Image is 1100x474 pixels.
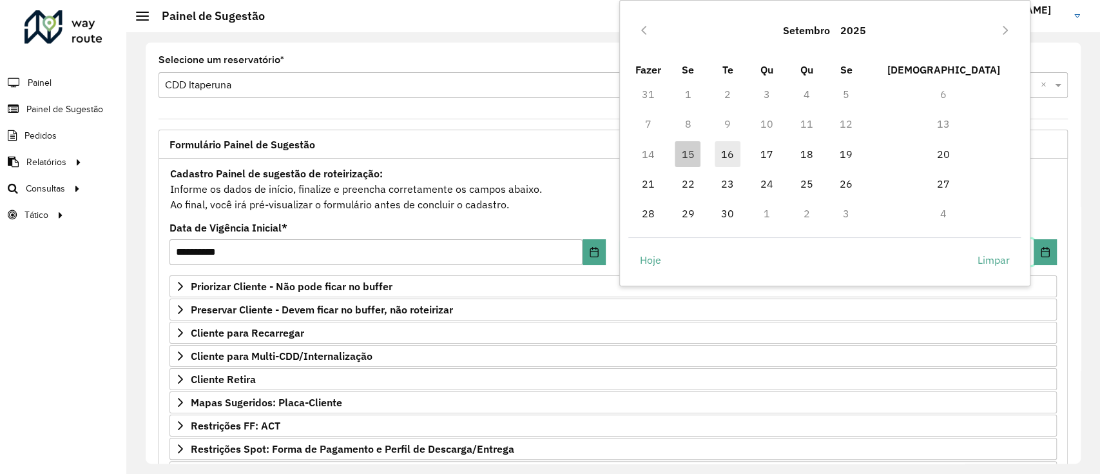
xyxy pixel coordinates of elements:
[191,303,453,316] font: Preservar Cliente - Devem ficar no buffer, não roteirizar
[169,391,1057,413] a: Mapas Sugeridos: Placa-Cliente
[191,373,256,386] font: Cliente Retira
[681,207,694,220] font: 29
[840,177,853,190] font: 26
[191,280,392,293] font: Priorizar Cliente - Não pode ficar no buffer
[708,79,747,109] td: 2
[26,157,66,167] font: Relatórios
[26,104,103,114] font: Painel de Sugestão
[642,177,655,190] font: 21
[681,148,694,161] font: 15
[169,322,1057,344] a: Cliente para Recarregar
[633,20,654,41] button: Mês Anterior
[169,345,1057,367] a: Cliente para Multi-CDD/Internalização
[937,177,950,190] font: 27
[681,177,694,190] font: 22
[748,109,787,139] td: 10
[840,24,866,37] font: 2025
[169,299,1057,321] a: Preservar Cliente - Devem ficar no buffer, não roteirizar
[835,15,871,46] button: Escolha o ano
[170,198,509,211] font: Ao final, você irá pré-visualizar o formulário antes de concluir o cadastro.
[748,169,787,199] td: 24
[748,139,787,169] td: 17
[787,109,826,139] td: 11
[169,438,1057,460] a: Restrições Spot: Forma de Pagamento e Perfil de Descarga/Entrega
[708,109,747,139] td: 9
[628,109,668,139] td: 7
[169,368,1057,390] a: Cliente Retira
[887,63,999,76] font: [DEMOGRAPHIC_DATA]
[628,79,668,109] td: 31
[760,63,773,76] font: Qu
[721,207,734,220] font: 30
[866,109,1021,139] td: 13
[760,148,773,161] font: 17
[840,63,853,76] font: Se
[628,247,671,273] button: Hoje
[866,139,1021,169] td: 20
[170,183,542,195] font: Informe os dados de início, finalize e preencha corretamente os campos abaixo.
[826,199,865,228] td: 3
[24,131,57,141] font: Pedidos
[783,24,830,37] font: Setembro
[708,169,747,199] td: 23
[787,169,826,199] td: 25
[866,79,1021,109] td: 6
[24,210,48,220] font: Tático
[191,419,280,432] font: Restrições FF: ACT
[937,148,950,161] font: 20
[760,177,773,190] font: 24
[800,63,813,76] font: Qu
[1034,239,1057,265] button: Escolha a data
[967,247,1021,273] button: Limpar
[721,177,734,190] font: 23
[840,148,853,161] font: 19
[668,79,708,109] td: 1
[668,199,708,228] td: 29
[826,109,865,139] td: 12
[628,199,668,228] td: 28
[787,79,826,109] td: 4
[778,15,835,46] button: Escolha o mês
[191,326,304,339] font: Cliente para Recarregar
[191,396,342,409] font: Mapas Sugeridos: Placa-Cliente
[169,275,1057,297] a: Priorizar Cliente - Não pode ficar no buffer
[26,184,65,193] font: Consultas
[826,169,865,199] td: 26
[708,139,747,169] td: 16
[787,139,826,169] td: 18
[682,63,694,76] font: Se
[642,207,655,220] font: 28
[866,169,1021,199] td: 27
[748,199,787,228] td: 1
[866,199,1021,228] td: 4
[639,253,661,266] font: Hoje
[708,199,747,228] td: 30
[635,63,661,76] font: Fazer
[28,78,52,88] font: Painel
[191,442,514,455] font: Restrições Spot: Forma de Pagamento e Perfil de Descarga/Entrega
[826,139,865,169] td: 19
[1041,77,1052,93] span: Clear all
[800,177,813,190] font: 25
[800,148,813,161] font: 18
[995,20,1016,41] button: Próximo mês
[748,79,787,109] td: 3
[721,148,734,161] font: 16
[191,350,372,362] font: Cliente para Multi-CDD/Internalização
[668,109,708,139] td: 8
[668,139,708,169] td: 15
[722,63,733,76] font: Te
[628,139,668,169] td: 14
[826,79,865,109] td: 5
[978,253,1010,266] font: Limpar
[159,54,280,65] font: Selecione um reservatório
[170,167,383,180] font: Cadastro Painel de sugestão de roteirização:
[169,221,282,234] font: Data de Vigência Inicial
[628,169,668,199] td: 21
[583,239,606,265] button: Escolha a data
[169,138,315,151] font: Formulário Painel de Sugestão
[787,199,826,228] td: 2
[169,415,1057,437] a: Restrições FF: ACT
[668,169,708,199] td: 22
[162,8,265,23] font: Painel de Sugestão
